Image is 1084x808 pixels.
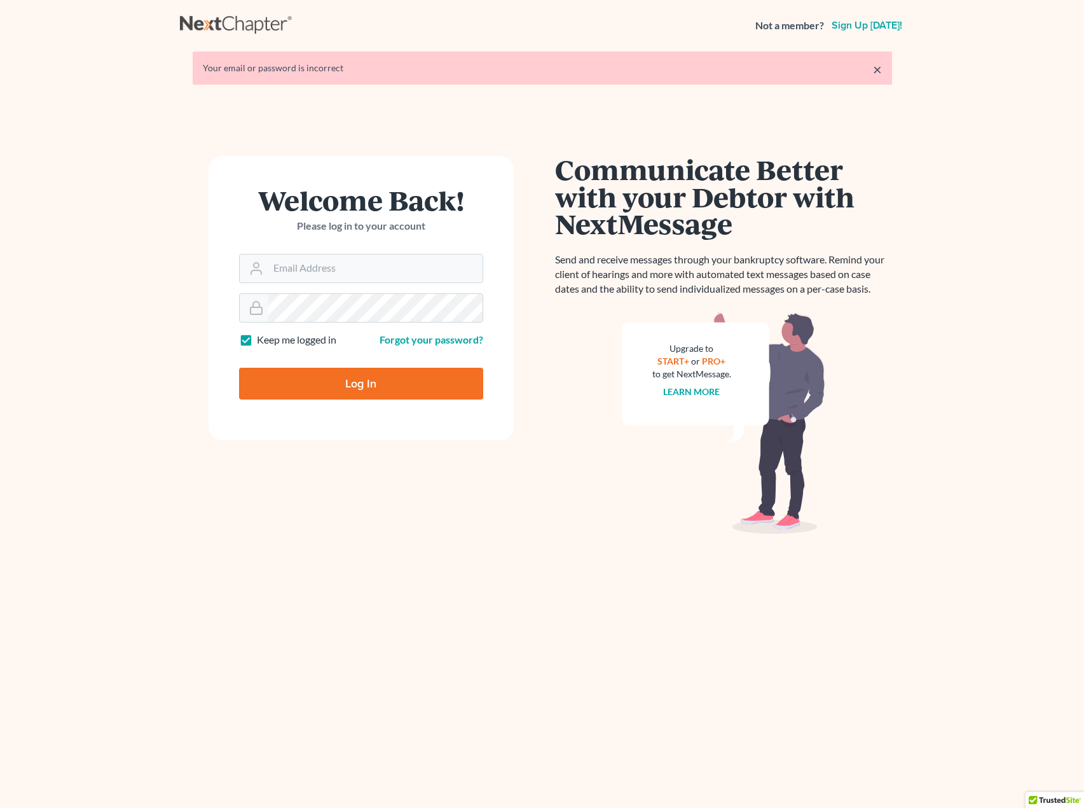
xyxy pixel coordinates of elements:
[239,219,483,233] p: Please log in to your account
[663,386,720,397] a: Learn more
[755,18,824,33] strong: Not a member?
[380,333,483,345] a: Forgot your password?
[657,356,689,366] a: START+
[829,20,905,31] a: Sign up [DATE]!
[268,254,483,282] input: Email Address
[203,62,882,74] div: Your email or password is incorrect
[622,312,825,534] img: nextmessage_bg-59042aed3d76b12b5cd301f8e5b87938c9018125f34e5fa2b7a6b67550977c72.svg
[702,356,725,366] a: PRO+
[555,156,892,237] h1: Communicate Better with your Debtor with NextMessage
[652,342,731,355] div: Upgrade to
[239,186,483,214] h1: Welcome Back!
[257,333,336,347] label: Keep me logged in
[873,62,882,77] a: ×
[239,368,483,400] input: Log In
[691,356,700,366] span: or
[555,253,892,296] p: Send and receive messages through your bankruptcy software. Remind your client of hearings and mo...
[652,368,731,380] div: to get NextMessage.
